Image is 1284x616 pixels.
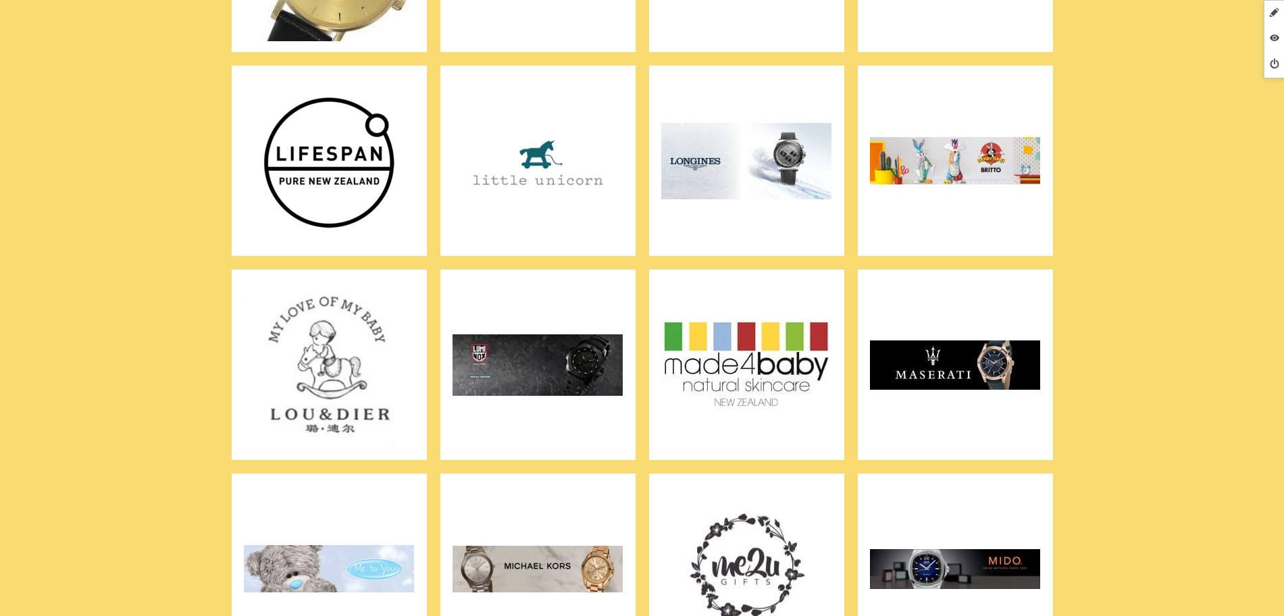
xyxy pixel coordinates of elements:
img: Made4Baby [661,280,831,449]
a: Maserati [858,269,1053,460]
img: Lou & Dier [244,280,414,449]
img: Little Unicorn [453,76,623,245]
img: Longines [661,76,831,245]
img: Maserati [870,280,1040,449]
a: Lou & Dier [232,269,427,460]
a: Little Unicorn [440,66,636,256]
a: Luminox [440,269,636,460]
a: Lifespan [232,66,427,256]
a: Longines [649,66,844,256]
img: Looney Tunes By Britto [870,76,1040,245]
a: Looney Tunes By Britto [858,66,1053,256]
img: Lifespan [244,76,414,245]
img: Luminox [453,280,623,449]
a: Made4Baby [649,269,844,460]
